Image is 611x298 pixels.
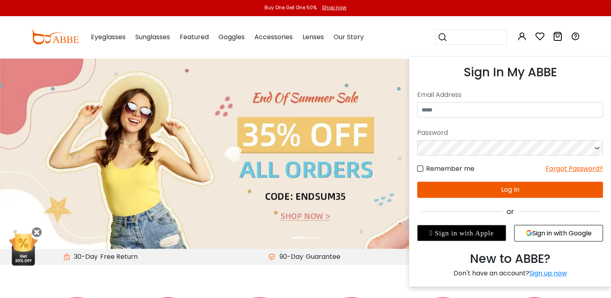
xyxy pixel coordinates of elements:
div: Buy One Get One 50% [265,4,317,11]
h3: Sign In My ABBE [417,65,603,80]
div: Don't have an account? [417,268,603,278]
div: Guarantee [303,252,342,262]
span: Goggles [218,32,245,42]
label: Remember me [417,164,475,174]
a: Sign up now [529,269,567,278]
div: Free Return [98,252,140,262]
button: Log In [417,182,603,198]
div: New to ABBE? [417,250,603,268]
span: 30-Day [70,252,98,262]
img: mini welcome offer [8,233,38,266]
div: Shop now [322,4,346,11]
div: or [417,206,603,217]
span: Featured [180,32,209,42]
span: Accessories [254,32,293,42]
img: abbeglasses.com [31,30,79,44]
span: Lenses [302,32,324,42]
button: Sign in with Google [514,225,603,241]
div: Sign in with Apple [417,225,506,241]
div: Email Address [417,88,603,102]
a: Shop now [318,4,346,11]
div: Password [417,126,603,140]
div: Forgot Password? [546,164,603,174]
span: 90-Day [275,252,303,262]
span: Sunglasses [135,32,170,42]
span: Our Story [334,32,364,42]
span: Eyeglasses [91,32,126,42]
